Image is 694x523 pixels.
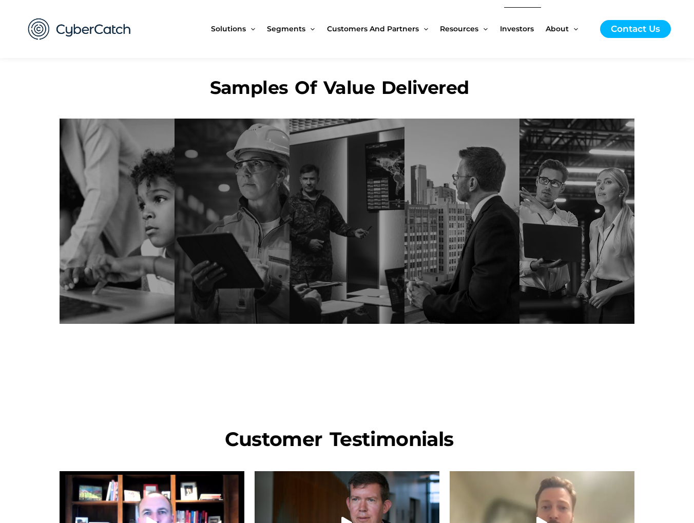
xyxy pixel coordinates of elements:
[267,7,305,50] span: Segments
[419,7,428,50] span: Menu Toggle
[600,20,671,38] a: Contact Us
[211,7,590,50] nav: Site Navigation: New Main Menu
[500,7,546,50] a: Investors
[546,7,569,50] span: About
[478,7,488,50] span: Menu Toggle
[60,424,619,454] h1: Customer Testimonials
[211,7,246,50] span: Solutions
[327,7,419,50] span: Customers and Partners
[305,7,315,50] span: Menu Toggle
[246,7,255,50] span: Menu Toggle
[569,7,578,50] span: Menu Toggle
[500,7,534,50] span: Investors
[18,8,141,50] img: CyberCatch
[440,7,478,50] span: Resources
[60,74,619,102] h1: Samples of value delivered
